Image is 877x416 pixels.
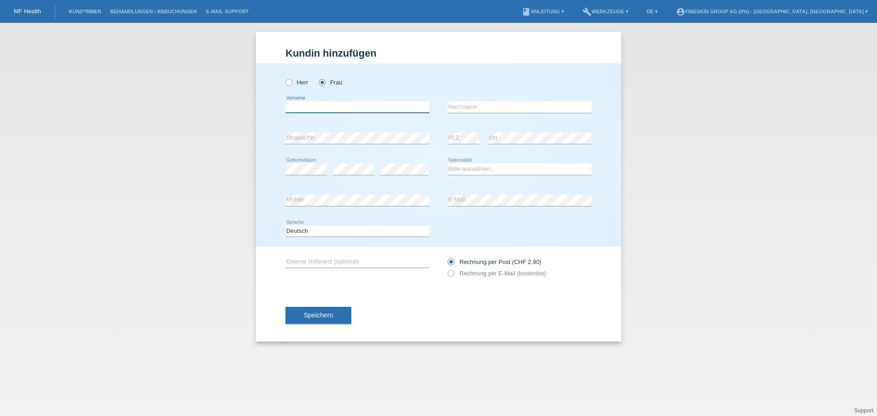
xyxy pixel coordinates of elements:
i: build [582,7,592,16]
a: MF Health [14,8,41,15]
a: E-Mail Support [201,9,254,14]
input: Rechnung per E-Mail (kostenlos) [448,270,454,281]
i: book [522,7,531,16]
label: Rechnung per Post (CHF 2.90) [448,258,541,265]
input: Frau [319,79,325,85]
input: Herr [285,79,291,85]
label: Rechnung per E-Mail (kostenlos) [448,270,546,277]
i: account_circle [676,7,685,16]
a: bookAnleitung ▾ [517,9,569,14]
label: Herr [285,79,308,86]
a: Behandlungen / Abbuchungen [106,9,201,14]
a: buildWerkzeuge ▾ [578,9,633,14]
span: Speichern [304,311,333,319]
input: Rechnung per Post (CHF 2.90) [448,258,454,270]
a: Kund*innen [64,9,106,14]
label: Frau [319,79,342,86]
a: account_circleFineSkin Group AG (0%) - [GEOGRAPHIC_DATA], [GEOGRAPHIC_DATA] ▾ [671,9,872,14]
a: Support [854,407,873,414]
button: Speichern [285,307,351,324]
h1: Kundin hinzufügen [285,47,592,59]
a: DE ▾ [642,9,662,14]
